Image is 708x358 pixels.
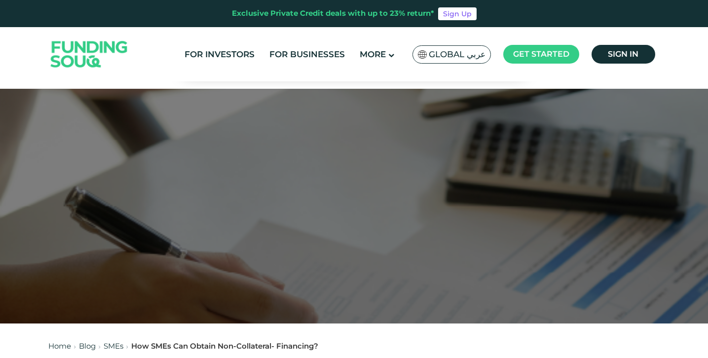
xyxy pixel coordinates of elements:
[513,49,569,59] span: Get started
[48,341,71,351] a: Home
[232,8,434,19] div: Exclusive Private Credit deals with up to 23% return*
[41,30,138,79] img: Logo
[79,341,96,351] a: Blog
[608,49,638,59] span: Sign in
[429,49,485,60] span: Global عربي
[592,45,655,64] a: Sign in
[438,7,477,20] a: Sign Up
[267,46,347,63] a: For Businesses
[418,50,427,59] img: SA Flag
[182,46,257,63] a: For Investors
[104,341,123,351] a: SMEs
[131,341,318,352] div: How SMEs Can Obtain Non-Collateral- Financing?
[360,49,386,59] span: More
